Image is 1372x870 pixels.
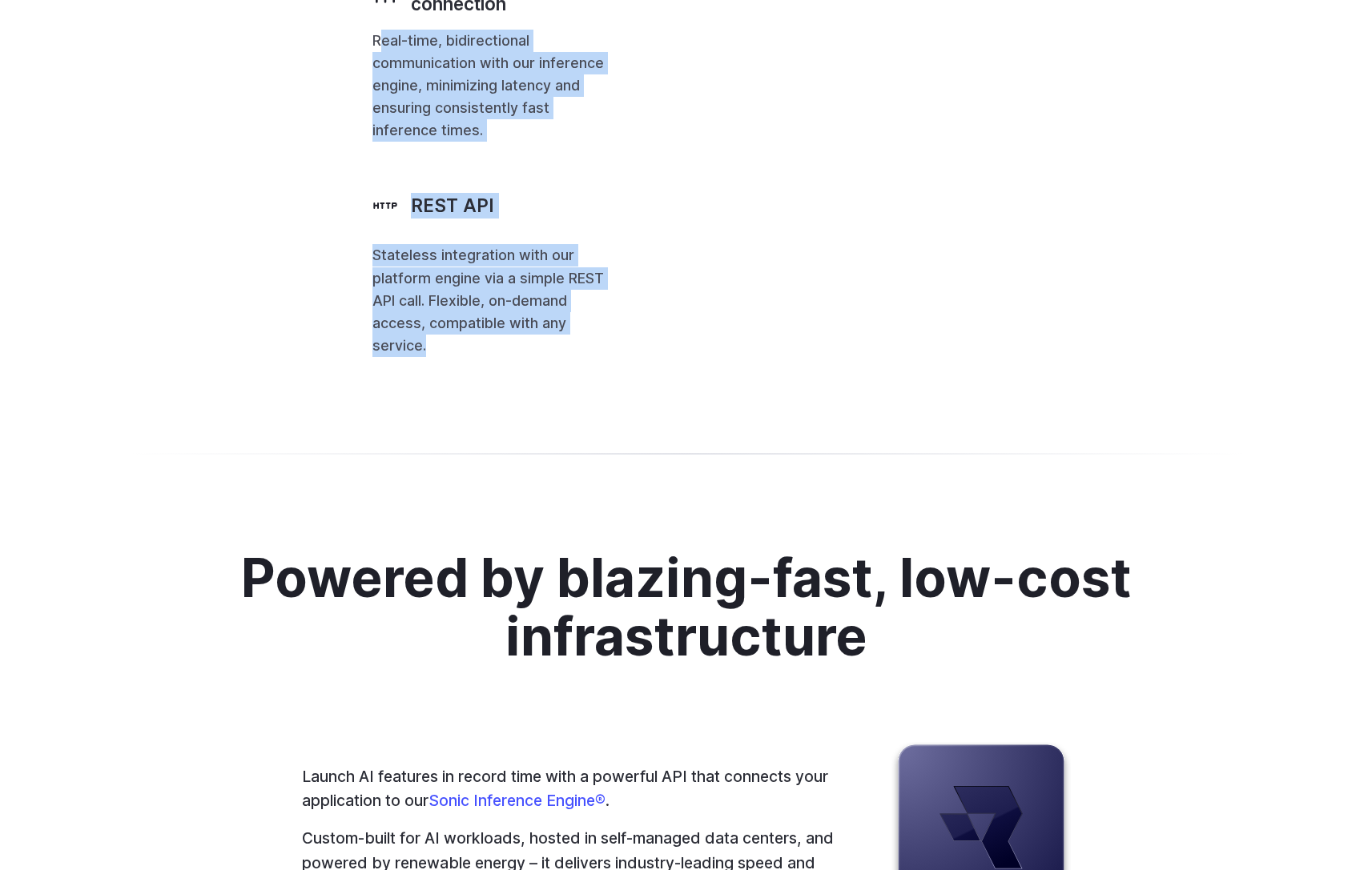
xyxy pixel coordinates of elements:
h2: Powered by blazing-fast, low-cost infrastructure [240,549,1133,665]
p: Launch AI features in record time with a powerful API that connects your application to our . [302,764,840,813]
a: Sonic Inference Engine® [428,791,606,810]
h3: REST API [411,193,494,219]
p: Real-time, bidirectional communication with our inference engine, minimizing latency and ensuring... [372,30,608,142]
p: Stateless integration with our platform engine via a simple REST API call. Flexible, on-demand ac... [372,244,608,357]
